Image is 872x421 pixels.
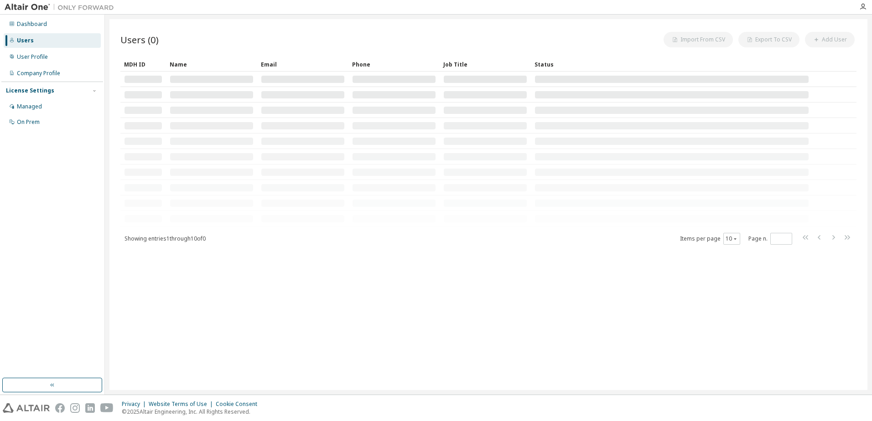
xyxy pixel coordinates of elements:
p: © 2025 Altair Engineering, Inc. All Rights Reserved. [122,408,263,416]
div: Status [535,57,809,72]
div: Cookie Consent [216,400,263,408]
div: Name [170,57,254,72]
div: On Prem [17,118,40,126]
button: Import From CSV [664,32,733,47]
div: Managed [17,103,42,110]
button: Export To CSV [738,32,799,47]
span: Users (0) [120,33,159,46]
div: Email [261,57,345,72]
div: Website Terms of Use [149,400,216,408]
div: License Settings [6,87,54,94]
div: Company Profile [17,70,60,77]
img: instagram.svg [70,403,80,413]
span: Showing entries 1 through 10 of 0 [125,235,206,242]
button: 10 [726,235,738,242]
span: Items per page [680,233,740,245]
img: linkedin.svg [85,403,95,413]
img: facebook.svg [55,403,65,413]
div: MDH ID [124,57,162,72]
img: altair_logo.svg [3,403,50,413]
button: Add User [805,32,855,47]
img: youtube.svg [100,403,114,413]
img: Altair One [5,3,119,12]
div: Privacy [122,400,149,408]
div: Users [17,37,34,44]
span: Page n. [748,233,792,245]
div: Phone [352,57,436,72]
div: Job Title [443,57,527,72]
div: User Profile [17,53,48,61]
div: Dashboard [17,21,47,28]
